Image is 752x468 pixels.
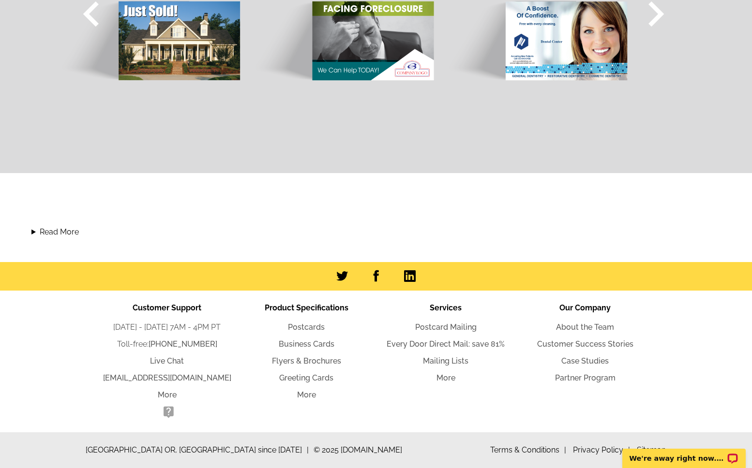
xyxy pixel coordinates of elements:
a: Partner Program [555,373,616,382]
a: More [436,373,455,382]
a: About the Team [556,322,614,332]
summary: Read More [31,226,721,238]
a: Flyers & Brochures [272,356,341,366]
li: [DATE] - [DATE] 7AM - 4PM PT [97,322,237,333]
a: Customer Success Stories [537,339,633,349]
a: Live Chat [150,356,184,366]
a: Greeting Cards [279,373,333,382]
a: [EMAIL_ADDRESS][DOMAIN_NAME] [103,373,231,382]
span: [GEOGRAPHIC_DATA] OR, [GEOGRAPHIC_DATA] since [DATE] [86,444,309,456]
span: Product Specifications [265,303,348,312]
a: More [297,390,316,399]
a: Privacy Policy [573,445,630,454]
span: Our Company [559,303,611,312]
a: More [158,390,177,399]
a: Terms & Conditions [490,445,566,454]
a: Postcard Mailing [415,322,477,332]
a: Case Studies [561,356,609,366]
a: Postcards [288,322,325,332]
span: Customer Support [133,303,201,312]
a: Every Door Direct Mail: save 81% [387,339,505,349]
span: Services [430,303,462,312]
a: [PHONE_NUMBER] [149,339,217,349]
span: © 2025 [DOMAIN_NAME] [314,444,402,456]
a: Business Cards [279,339,334,349]
a: Mailing Lists [423,356,468,366]
li: Toll-free: [97,338,237,350]
iframe: LiveChat chat widget [616,438,752,468]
